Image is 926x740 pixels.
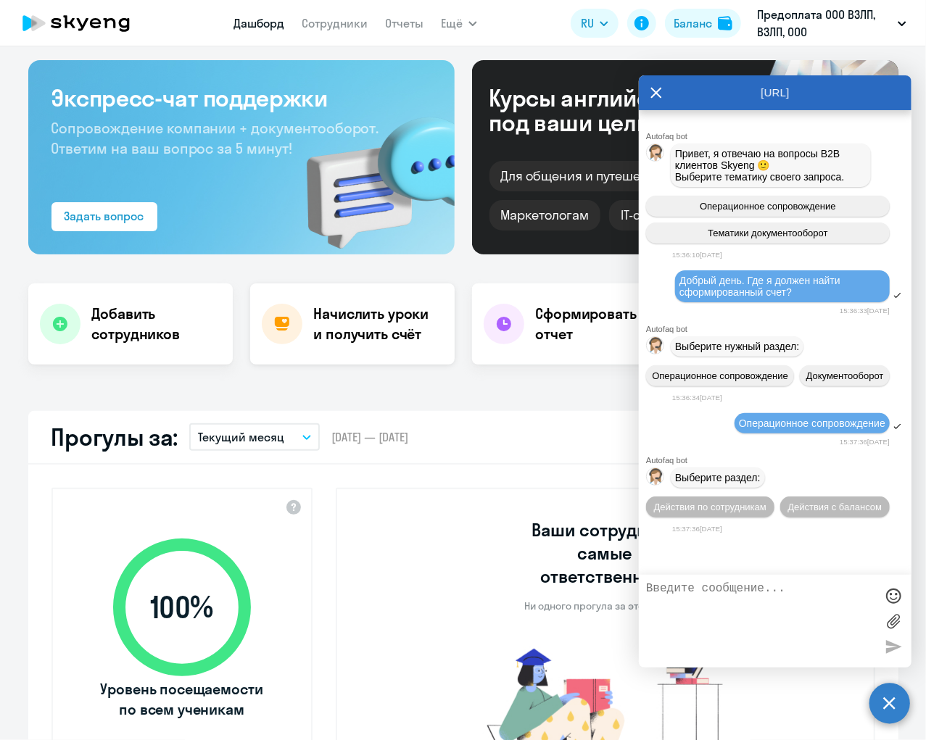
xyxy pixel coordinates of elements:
button: Действия с балансом [780,496,890,517]
img: bot avatar [647,144,665,165]
span: Действия с балансом [787,502,882,512]
div: Задать вопрос [65,207,144,225]
p: Предоплата ООО ВЗЛП, ВЗЛП, ООО [757,6,892,41]
span: Операционное сопровождение [739,417,885,429]
a: Сотрудники [302,16,368,30]
div: Autofaq bot [646,325,911,333]
button: Операционное сопровождение [646,365,794,386]
a: Дашборд [233,16,284,30]
span: Действия по сотрудникам [654,502,766,512]
span: [DATE] — [DATE] [331,429,408,445]
div: Для общения и путешествий [489,161,689,191]
div: Autofaq bot [646,456,911,465]
h2: Прогулы за: [51,423,178,452]
span: Выберите раздел: [675,472,761,483]
h4: Добавить сотрудников [92,304,221,344]
button: Ещё [441,9,477,38]
span: Добрый день. Где я должен найти сформированный счет? [679,275,843,298]
time: 15:37:36[DATE] [672,525,722,533]
div: Маркетологам [489,200,600,230]
button: Текущий месяц [189,423,320,451]
p: Текущий месяц [198,428,284,446]
button: Балансbalance [665,9,741,38]
img: bot avatar [647,468,665,489]
button: Операционное сопровождение [646,196,890,217]
button: Предоплата ООО ВЗЛП, ВЗЛП, ООО [750,6,914,41]
h3: Экспресс-чат поддержки [51,83,431,112]
div: IT-специалистам [609,200,734,230]
span: Уровень посещаемости по всем ученикам [99,679,265,720]
button: Тематики документооборот [646,223,890,244]
h4: Начислить уроки и получить счёт [314,304,440,344]
span: 100 % [99,590,265,625]
span: Операционное сопровождение [652,370,788,381]
span: RU [581,14,594,32]
a: Отчеты [385,16,423,30]
div: Курсы английского под ваши цели [489,86,737,135]
button: Задать вопрос [51,202,157,231]
h4: Сформировать отчет [536,304,665,344]
time: 15:36:10[DATE] [672,251,722,259]
div: Autofaq bot [646,132,911,141]
img: balance [718,16,732,30]
time: 15:36:34[DATE] [672,394,722,402]
img: bot avatar [647,337,665,358]
time: 15:36:33[DATE] [840,307,890,315]
p: Ни одного прогула за этот период [524,599,686,612]
span: Привет, я отвечаю на вопросы B2B клиентов Skyeng 🙂 Выберите тематику своего запроса. [675,148,845,183]
span: Сопровождение компании + документооборот. Ответим на ваш вопрос за 5 минут! [51,119,379,157]
span: Документооборот [806,370,884,381]
span: Операционное сопровождение [700,201,836,212]
time: 15:37:36[DATE] [840,438,890,446]
div: Баланс [674,14,712,32]
button: Действия по сотрудникам [646,496,774,517]
button: RU [571,9,619,38]
button: Документооборот [800,365,890,386]
label: Лимит 10 файлов [882,610,904,632]
span: Тематики документооборот [708,228,828,238]
img: bg-img [286,91,455,254]
span: Выберите нужный раздел: [675,341,799,352]
h3: Ваши сотрудники самые ответственные! [512,518,698,588]
span: Ещё [441,14,463,32]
